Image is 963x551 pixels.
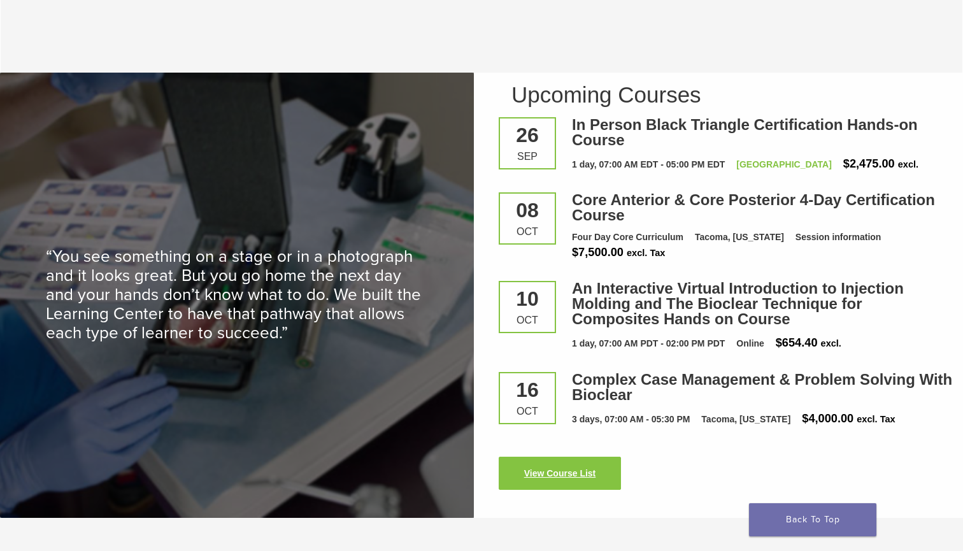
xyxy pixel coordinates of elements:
[821,338,841,348] span: excl.
[510,152,545,162] div: Sep
[898,159,918,169] span: excl.
[499,457,621,490] a: View Course List
[572,158,725,171] div: 1 day, 07:00 AM EDT - 05:00 PM EDT
[802,412,853,425] span: $4,000.00
[510,315,545,326] div: Oct
[572,191,935,224] a: Core Anterior & Core Posterior 4-Day Certification Course
[572,246,624,259] span: $7,500.00
[572,280,904,327] a: An Interactive Virtual Introduction to Injection Molding and The Bioclear Technique for Composite...
[510,380,545,400] div: 16
[857,414,895,424] span: excl. Tax
[749,503,876,536] a: Back To Top
[627,248,665,258] span: excl. Tax
[572,116,918,148] a: In Person Black Triangle Certification Hands-on Course
[46,247,428,343] p: “You see something on a stage or in a photograph and it looks great. But you go home the next day...
[572,231,683,244] div: Four Day Core Curriculum
[695,231,784,244] div: Tacoma, [US_STATE]
[510,289,545,309] div: 10
[701,413,790,426] div: Tacoma, [US_STATE]
[736,159,832,169] a: [GEOGRAPHIC_DATA]
[510,200,545,220] div: 08
[572,371,952,403] a: Complex Case Management & Problem Solving With Bioclear
[572,413,690,426] div: 3 days, 07:00 AM - 05:30 PM
[510,125,545,145] div: 26
[776,336,818,349] span: $654.40
[572,337,725,350] div: 1 day, 07:00 AM PDT - 02:00 PM PDT
[795,231,881,244] div: Session information
[510,227,545,237] div: Oct
[510,406,545,417] div: Oct
[843,157,895,170] span: $2,475.00
[511,83,941,106] h2: Upcoming Courses
[736,337,764,350] div: Online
